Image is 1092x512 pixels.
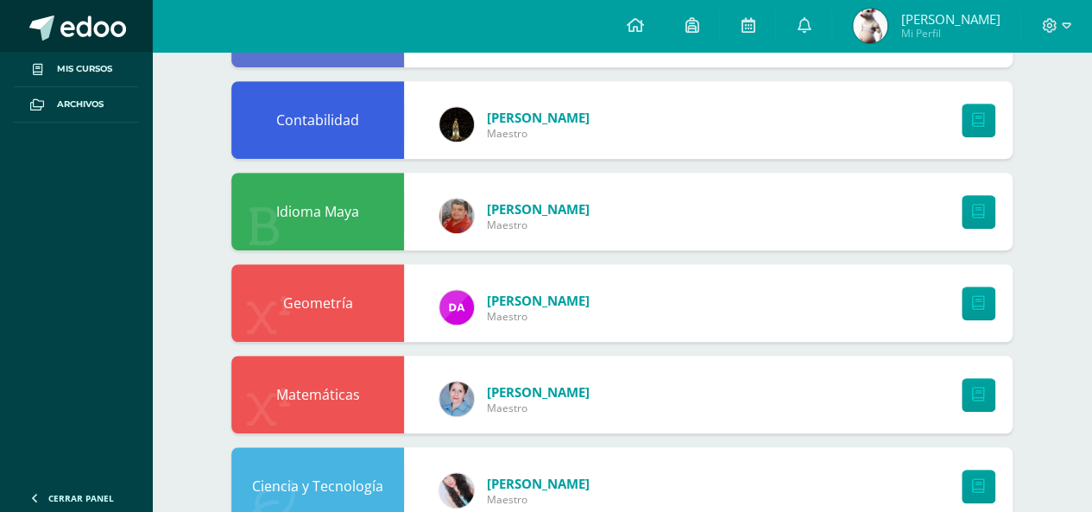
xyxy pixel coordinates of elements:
span: Maestro [487,218,590,232]
div: Idioma Maya [231,173,404,250]
div: Geometría [231,264,404,342]
span: Maestro [487,309,590,324]
a: Mis cursos [14,52,138,87]
span: Cerrar panel [48,492,114,504]
a: Archivos [14,87,138,123]
span: Maestro [487,492,590,507]
span: Mis cursos [57,62,112,76]
div: Contabilidad [231,81,404,159]
span: Mi Perfil [900,26,1000,41]
img: 05ddfdc08264272979358467217619c8.png [439,199,474,233]
img: cbeb9bf9709c25305f72e611ae4af3f3.png [439,107,474,142]
img: de00e5df6452eeb3b104b8712ab95a0d.png [439,473,474,508]
span: Maestro [487,126,590,141]
span: Archivos [57,98,104,111]
span: Maestro [487,401,590,415]
a: [PERSON_NAME] [487,383,590,401]
span: [PERSON_NAME] [900,10,1000,28]
a: [PERSON_NAME] [487,109,590,126]
div: Matemáticas [231,356,404,433]
img: 9ec2f35d84b77fba93b74c0ecd725fb6.png [439,290,474,325]
img: 86ba34b4462e245aa7495bdb45b1f922.png [853,9,887,43]
a: [PERSON_NAME] [487,292,590,309]
a: [PERSON_NAME] [487,200,590,218]
a: [PERSON_NAME] [487,475,590,492]
img: 044c0162fa7e0f0b4b3ccbd14fd12260.png [439,382,474,416]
